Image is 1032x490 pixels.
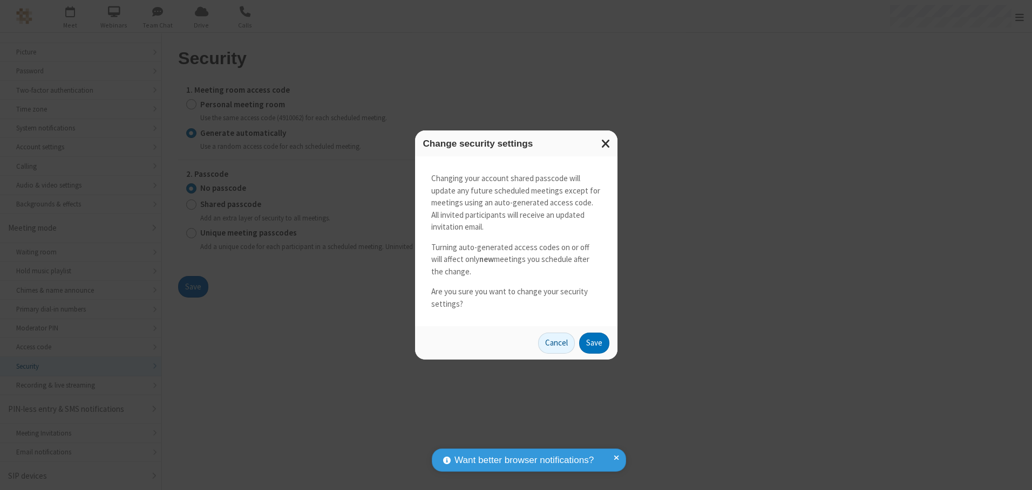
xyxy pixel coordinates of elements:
p: Changing your account shared passcode will update any future scheduled meetings except for meetin... [431,172,601,233]
p: Are you sure you want to change your security settings? [431,286,601,310]
strong: new [479,254,494,264]
button: Close modal [595,130,617,157]
span: Want better browser notifications? [454,453,594,467]
p: Turning auto-generated access codes on or off will affect only meetings you schedule after the ch... [431,241,601,278]
button: Cancel [538,333,575,354]
button: Save [579,333,609,354]
h3: Change security settings [423,139,609,149]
